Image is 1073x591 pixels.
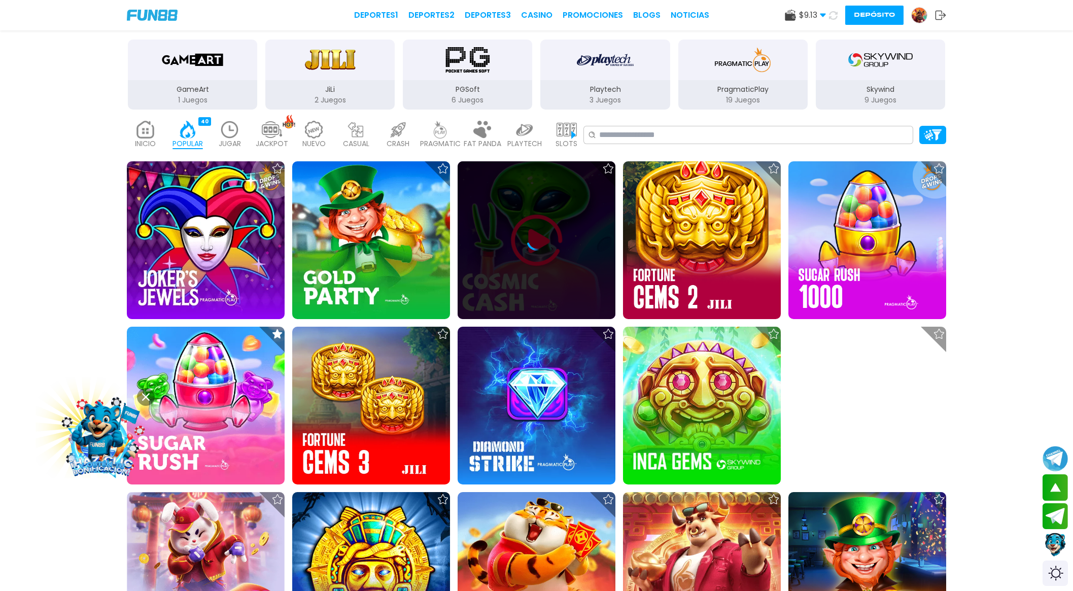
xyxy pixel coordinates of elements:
img: Inca Gems [623,327,781,484]
button: PragmaticPlay [674,39,812,111]
p: PLAYTECH [507,138,542,149]
button: GameArt [124,39,261,111]
p: POPULAR [172,138,203,149]
p: 1 Juegos [128,95,257,106]
p: GameArt [128,84,257,95]
img: Gold Party [292,161,450,319]
img: Fortune Gems 3 [292,327,450,484]
a: Deportes2 [408,9,455,21]
button: Depósito [845,6,904,25]
img: popular_active.webp [178,121,198,138]
img: home_light.webp [135,121,156,138]
p: 6 Juegos [403,95,532,106]
button: Skywind [812,39,949,111]
img: slots_light.webp [557,121,577,138]
img: Joker's Jewels [127,161,285,319]
img: Sugar Rush 1000 [788,161,946,319]
p: 3 Juegos [540,95,670,106]
a: Promociones [563,9,623,21]
a: BLOGS [633,9,661,21]
img: JiLi [298,46,362,74]
p: 9 Juegos [816,95,945,106]
img: Playtech [577,46,634,74]
button: Contact customer service [1043,532,1068,558]
a: Avatar [911,7,935,23]
img: Company Logo [127,10,178,21]
div: 40 [198,117,211,126]
button: PGSoft [399,39,536,111]
a: Deportes1 [354,9,398,21]
span: $ 9.13 [799,9,826,21]
button: Proveedores de juego [127,20,214,30]
button: Join telegram [1043,503,1068,530]
img: Avatar [912,8,927,23]
p: JUGAR [219,138,241,149]
button: scroll up [1043,474,1068,501]
p: CRASH [387,138,409,149]
p: PragmaticPlay [678,84,808,95]
p: JACKPOT [256,138,288,149]
p: FAT PANDA [464,138,501,149]
p: INICIO [135,138,156,149]
img: jackpot_light.webp [262,121,282,138]
img: PGSoft [436,46,500,74]
div: Switch theme [1043,561,1068,586]
img: Platform Filter [924,129,942,140]
img: recent_light.webp [220,121,240,138]
button: Playtech [536,39,674,111]
img: playtech_light.webp [514,121,535,138]
p: NUEVO [302,138,326,149]
img: Sugar Rush [127,327,285,484]
img: hot [283,115,295,128]
img: Fortune Gems 2 [623,161,781,319]
img: crash_light.webp [388,121,408,138]
p: CASUAL [343,138,369,149]
img: pragmatic_light.webp [430,121,451,138]
p: 2 Juegos [265,95,395,106]
img: Image Link [55,393,148,485]
img: fat_panda_light.webp [472,121,493,138]
a: Deportes3 [465,9,511,21]
button: Join telegram channel [1043,445,1068,472]
img: new_light.webp [304,121,324,138]
p: JiLi [265,84,395,95]
img: Skywind [848,46,912,74]
p: 19 Juegos [678,95,808,106]
a: NOTICIAS [671,9,709,21]
p: Skywind [816,84,945,95]
img: PragmaticPlay [711,46,775,74]
p: SLOTS [556,138,577,149]
a: CASINO [521,9,552,21]
img: casual_light.webp [346,121,366,138]
img: GameArt [160,46,224,74]
p: PGSoft [403,84,532,95]
p: Playtech [540,84,670,95]
p: PRAGMATIC [420,138,461,149]
button: JiLi [261,39,399,111]
img: Diamond Strike [458,327,615,484]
